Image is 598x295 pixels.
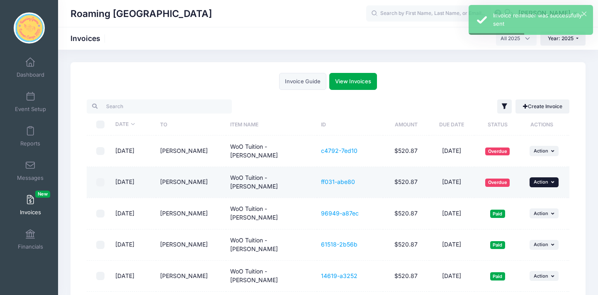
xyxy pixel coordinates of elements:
td: $520.87 [383,198,429,229]
span: Overdue [485,147,510,155]
th: Status: activate to sort column ascending [474,114,521,135]
td: WoO Tuition - [PERSON_NAME] [226,167,317,198]
td: $520.87 [383,261,429,292]
td: $520.87 [383,167,429,198]
span: Dashboard [17,71,44,78]
button: Action [530,208,559,218]
span: Year: 2025 [548,35,574,41]
a: Financials [11,225,50,254]
td: [DATE] [429,167,474,198]
img: Roaming Gnome Theatre [14,12,45,44]
td: [DATE] [111,230,156,261]
td: [DATE] [111,198,156,229]
a: Dashboard [11,53,50,82]
span: Paid [490,272,505,280]
a: Create Invoice [515,99,569,114]
td: [DATE] [429,230,474,261]
td: WoO Tuition - [PERSON_NAME] [226,198,317,229]
h1: Invoices [70,34,107,43]
a: Invoice Guide [279,73,326,90]
td: [DATE] [111,261,156,292]
span: New [35,191,50,198]
a: View Invoices [329,73,377,90]
th: Due Date: activate to sort column ascending [429,114,474,135]
span: Action [534,242,548,247]
td: WoO Tuition - [PERSON_NAME] [226,230,317,261]
span: Paid [490,241,505,249]
td: [PERSON_NAME] [156,198,226,229]
td: [DATE] [111,167,156,198]
td: [DATE] [429,198,474,229]
span: All 2025 [501,35,520,42]
button: Action [530,240,559,250]
button: Action [530,146,559,156]
button: [PERSON_NAME] [513,4,586,23]
a: Event Setup [11,87,50,116]
span: Reports [20,140,40,147]
a: 14619-a3252 [321,272,357,279]
td: [DATE] [429,135,474,167]
th: ID: activate to sort column ascending [317,114,383,135]
td: [PERSON_NAME] [156,135,226,167]
span: Paid [490,210,505,218]
td: [DATE] [111,135,156,167]
td: $520.87 [383,135,429,167]
th: Actions [520,114,567,135]
a: ff031-abe80 [321,178,355,185]
h1: Roaming [GEOGRAPHIC_DATA] [70,4,212,23]
td: [PERSON_NAME] [156,230,226,261]
a: 96949-a87ec [321,210,359,217]
th: To: activate to sort column ascending [156,114,226,135]
span: Invoices [20,209,41,216]
span: Event Setup [15,106,46,113]
a: 61518-2b56b [321,241,357,248]
a: c4792-7ed10 [321,147,357,154]
button: × [582,12,586,16]
button: Action [530,271,559,281]
td: $520.87 [383,230,429,261]
span: Action [534,210,548,216]
span: Action [534,148,548,154]
span: Action [534,179,548,185]
td: WoO Tuition - [PERSON_NAME] [226,135,317,167]
span: Action [534,273,548,279]
th: Date: activate to sort column ascending [111,114,156,135]
button: Year: 2025 [540,31,586,46]
span: Overdue [485,179,510,186]
th: Item Name: activate to sort column ascending [226,114,317,135]
td: [PERSON_NAME] [156,261,226,292]
td: [PERSON_NAME] [156,167,226,198]
button: Action [530,177,559,187]
a: Reports [11,122,50,151]
input: Search by First Name, Last Name, or Email... [366,5,491,22]
td: [DATE] [429,261,474,292]
a: Messages [11,156,50,185]
td: WoO Tuition - [PERSON_NAME] [226,261,317,292]
span: Messages [17,174,44,181]
input: Search [87,99,232,114]
span: Financials [18,243,43,250]
th: Amount: activate to sort column ascending [383,114,429,135]
div: Invoice reminder was successfully sent [493,12,586,28]
a: InvoicesNew [11,191,50,220]
span: All 2025 [496,31,537,46]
